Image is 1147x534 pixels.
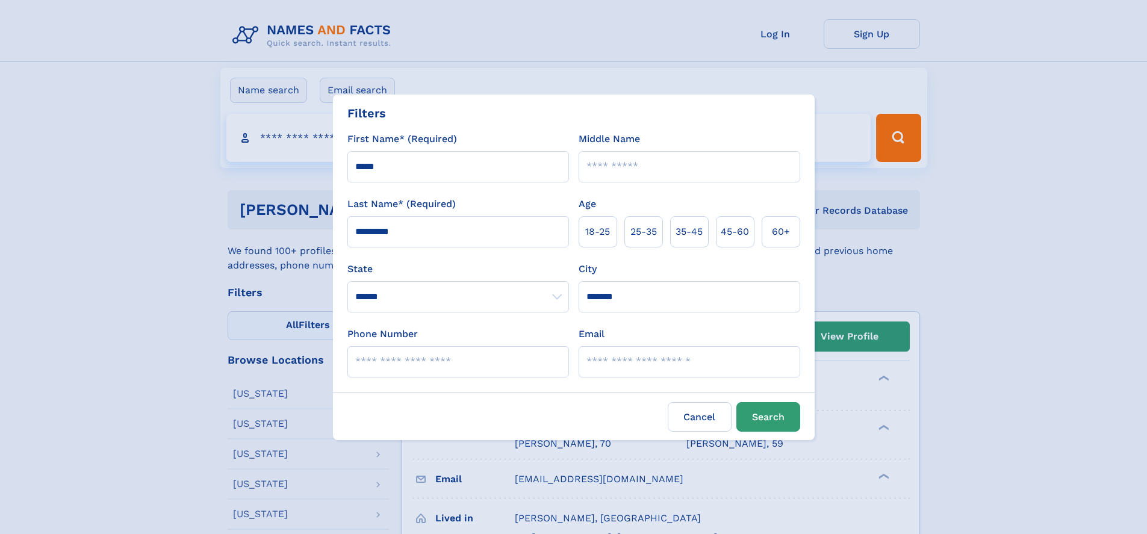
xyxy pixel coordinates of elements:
[668,402,732,432] label: Cancel
[347,197,456,211] label: Last Name* (Required)
[579,262,597,276] label: City
[630,225,657,239] span: 25‑35
[736,402,800,432] button: Search
[347,132,457,146] label: First Name* (Required)
[579,132,640,146] label: Middle Name
[347,327,418,341] label: Phone Number
[347,104,386,122] div: Filters
[579,327,605,341] label: Email
[347,262,569,276] label: State
[579,197,596,211] label: Age
[676,225,703,239] span: 35‑45
[585,225,610,239] span: 18‑25
[772,225,790,239] span: 60+
[721,225,749,239] span: 45‑60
